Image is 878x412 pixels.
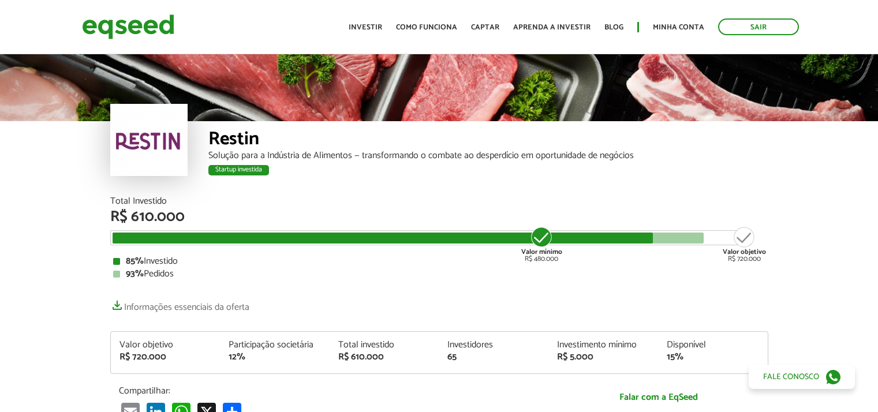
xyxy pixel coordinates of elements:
div: Participação societária [229,340,321,350]
a: Investir [349,24,382,31]
div: R$ 480.000 [520,226,563,263]
a: Aprenda a investir [513,24,591,31]
a: Como funciona [396,24,457,31]
div: R$ 610.000 [338,353,431,362]
strong: 85% [126,253,144,269]
img: EqSeed [82,12,174,42]
a: Captar [471,24,499,31]
a: Sair [718,18,799,35]
div: Restin [208,130,768,151]
div: Total Investido [110,197,768,206]
div: Investimento mínimo [557,340,649,350]
div: R$ 5.000 [557,353,649,362]
div: R$ 720.000 [119,353,212,362]
div: Valor objetivo [119,340,212,350]
div: R$ 610.000 [110,209,768,224]
div: Startup investida [208,165,269,175]
a: Fale conosco [749,365,855,389]
div: 15% [667,353,759,362]
a: Minha conta [653,24,704,31]
strong: Valor objetivo [723,246,766,257]
div: 65 [447,353,540,362]
a: Informações essenciais da oferta [110,296,249,312]
a: Falar com a EqSeed [558,385,760,409]
div: Solução para a Indústria de Alimentos — transformando o combate ao desperdício em oportunidade de... [208,151,768,160]
div: Investidores [447,340,540,350]
strong: Valor mínimo [521,246,562,257]
div: Disponível [667,340,759,350]
div: R$ 720.000 [723,226,766,263]
strong: 93% [126,266,144,282]
div: Investido [113,257,765,266]
div: Pedidos [113,269,765,279]
p: Compartilhar: [119,385,540,396]
a: Blog [604,24,623,31]
div: Total investido [338,340,431,350]
div: 12% [229,353,321,362]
